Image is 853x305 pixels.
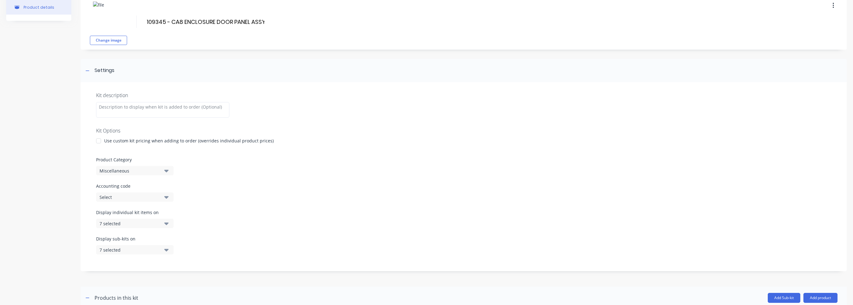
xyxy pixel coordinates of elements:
[95,67,114,74] div: Settings
[104,137,274,144] div: Use custom kit pricing when adding to order (overrides individual product prices)
[96,245,174,254] button: 7 selected
[96,219,174,228] button: 7 selected
[93,2,124,33] img: file
[96,156,831,163] label: Product Category
[96,192,174,202] button: Select
[99,168,160,174] div: Miscellaneous
[24,5,54,10] div: Product details
[803,293,838,303] button: Add product
[96,92,831,99] div: Kit description
[99,220,160,227] div: 7 selected
[96,183,831,189] label: Accounting code
[768,293,800,303] button: Add Sub-kit
[96,235,174,242] label: Display sub-kits on
[99,247,160,253] div: 7 selected
[146,17,265,26] input: Enter kit name
[99,194,160,200] div: Select
[96,209,174,216] label: Display individual kit items on
[96,166,174,175] button: Miscellaneous
[96,127,831,134] div: Kit Options
[90,36,127,45] button: Change image
[95,294,138,302] div: Products in this kit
